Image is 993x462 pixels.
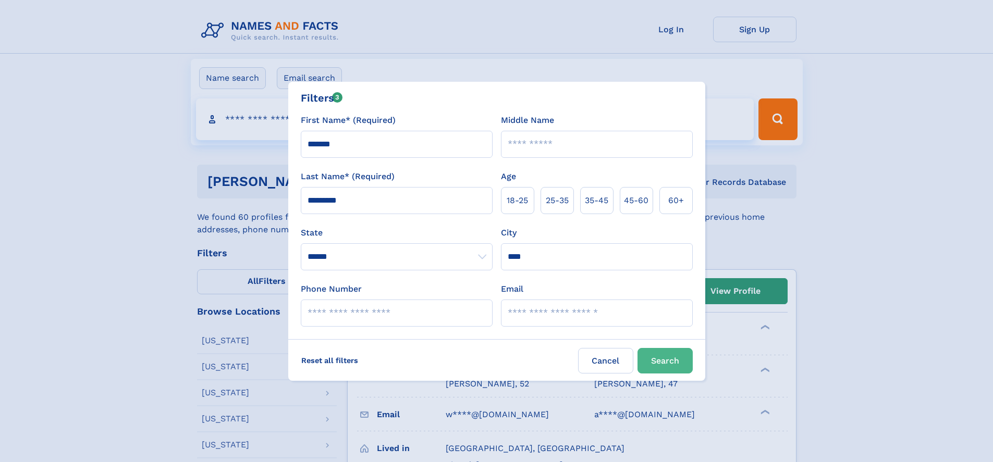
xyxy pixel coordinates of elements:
div: Filters [301,90,343,106]
span: 18‑25 [507,194,528,207]
button: Search [638,348,693,373]
span: 45‑60 [624,194,648,207]
label: City [501,227,517,239]
label: Reset all filters [295,348,365,373]
label: Middle Name [501,114,554,127]
label: Phone Number [301,283,362,295]
label: Last Name* (Required) [301,170,395,183]
label: First Name* (Required) [301,114,396,127]
label: Email [501,283,523,295]
label: Cancel [578,348,633,373]
label: State [301,227,493,239]
label: Age [501,170,516,183]
span: 35‑45 [585,194,608,207]
span: 25‑35 [546,194,569,207]
span: 60+ [668,194,684,207]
